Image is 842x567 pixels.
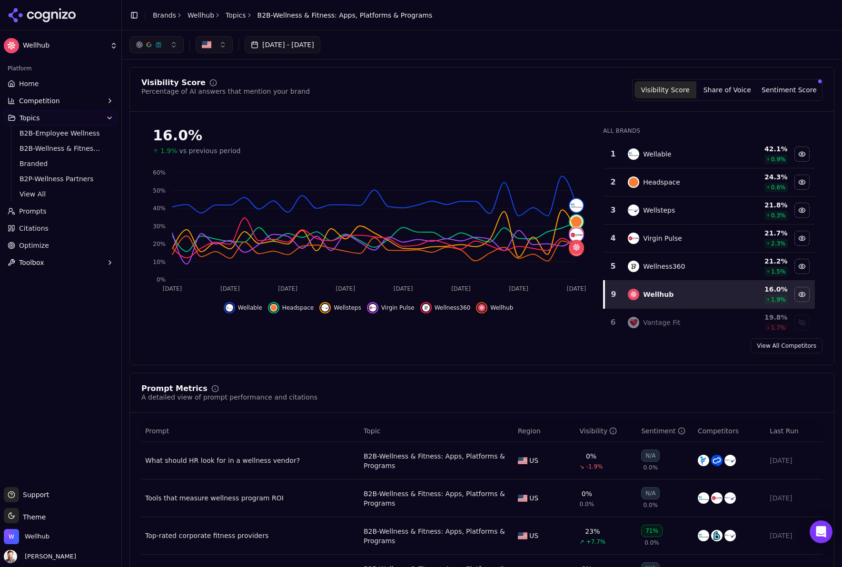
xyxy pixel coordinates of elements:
span: vs previous period [179,146,241,156]
th: brandMentionRate [576,420,638,442]
img: wellhub [570,241,583,254]
img: virgin pulse [711,492,723,504]
button: Topics [4,110,118,126]
th: sentiment [637,420,694,442]
span: Theme [19,513,46,521]
img: classpass [711,455,723,466]
img: US flag [518,457,527,464]
tspan: 60% [153,169,166,176]
img: wellsteps [724,492,736,504]
img: US flag [518,495,527,502]
tspan: 40% [153,205,166,212]
span: Wellable [238,304,262,312]
tspan: [DATE] [567,285,586,292]
button: Visibility Score [634,81,696,98]
span: 2.3 % [771,240,786,247]
div: 2 [608,176,618,188]
button: Open user button [4,550,76,563]
tspan: 20% [153,241,166,247]
div: 6 [608,317,618,328]
span: 0.0% [644,501,658,509]
button: Sentiment Score [758,81,820,98]
img: virgin pulse [570,228,583,242]
div: Percentage of AI answers that mention your brand [141,87,310,96]
div: B2B-Wellness & Fitness: Apps, Platforms & Programs [364,489,510,508]
span: 1.7 % [771,324,786,332]
div: All Brands [603,127,815,135]
div: Vantage Fit [643,318,680,327]
div: 9 [609,289,618,300]
img: wellsteps [724,530,736,541]
span: US [529,493,538,503]
div: 16.0% [153,127,584,144]
button: Hide wellable data [794,147,810,162]
button: Show vantage fit data [794,315,810,330]
a: Tools that measure wellness program ROI [145,493,356,503]
img: wellable [698,530,709,541]
tr: 3wellstepsWellsteps21.8%0.3%Hide wellsteps data [604,196,815,225]
span: 0.3 % [771,212,786,219]
span: View All [20,189,102,199]
tr: 9wellhubWellhub16.0%1.9%Hide wellhub data [604,281,815,309]
tspan: [DATE] [394,285,413,292]
span: Topic [364,426,380,436]
tspan: [DATE] [278,285,297,292]
tspan: 30% [153,223,166,230]
button: Open organization switcher [4,529,50,544]
button: Hide wellness360 data [794,259,810,274]
th: Topic [360,420,514,442]
a: Citations [4,221,118,236]
div: A detailed view of prompt performance and citations [141,392,317,402]
span: Last Run [770,426,798,436]
button: Hide virgin pulse data [367,302,415,313]
span: Competitors [698,426,739,436]
th: Prompt [141,420,360,442]
img: Wellhub [4,529,19,544]
button: Competition [4,93,118,108]
button: Hide virgin pulse data [794,231,810,246]
div: Wellhub [643,290,674,299]
span: Branded [20,159,102,168]
tr: 6vantage fitVantage Fit19.8%1.7%Show vantage fit data [604,309,815,337]
a: View All Competitors [751,338,822,353]
img: headspace [570,215,583,228]
a: Optimize [4,238,118,253]
div: Headspace [643,177,680,187]
img: headspace [270,304,277,312]
a: Prompts [4,204,118,219]
tr: 4virgin pulseVirgin Pulse21.7%2.3%Hide virgin pulse data [604,225,815,253]
img: burnalong [711,530,723,541]
button: Hide headspace data [268,302,314,313]
img: wellsteps [628,205,639,216]
img: wellhub [628,289,639,300]
div: 3 [608,205,618,216]
div: Wellness360 [643,262,685,271]
span: Optimize [19,241,49,250]
div: 4 [608,233,618,244]
div: Visibility [580,426,617,436]
div: B2B-Wellness & Fitness: Apps, Platforms & Programs [364,451,510,470]
span: 0.0% [644,464,658,471]
a: B2B-Wellness & Fitness: Apps, Platforms & Programs [16,142,106,155]
a: B2P-Wellness Partners [16,172,106,186]
button: Hide wellable data [224,302,262,313]
div: 1 [608,148,618,160]
img: incentfit [698,455,709,466]
img: wellhub [478,304,485,312]
div: N/A [641,487,660,499]
div: What should HR look for in a wellness vendor? [145,456,356,465]
span: Home [19,79,39,88]
img: wellness360 [422,304,430,312]
tspan: [DATE] [451,285,471,292]
div: 24.3 % [733,172,787,182]
img: Chris Dean [4,550,17,563]
div: Visibility Score [141,79,206,87]
button: [DATE] - [DATE] [245,36,320,53]
span: Toolbox [19,258,44,267]
span: B2B-Employee Wellness [20,128,102,138]
tspan: 50% [153,187,166,194]
span: Support [19,490,49,499]
tspan: 10% [153,259,166,265]
div: Virgin Pulse [643,234,682,243]
img: wellable [698,492,709,504]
